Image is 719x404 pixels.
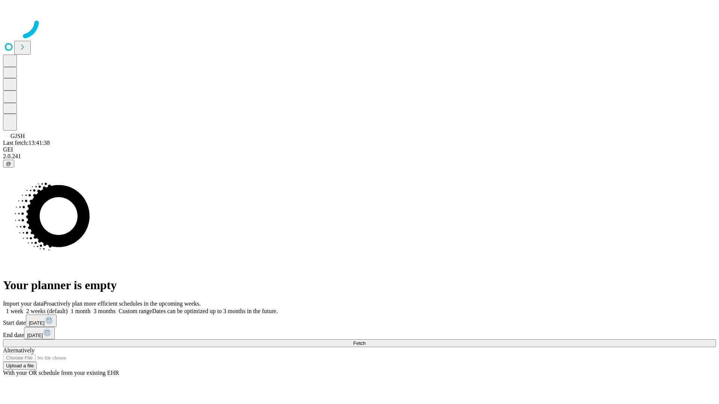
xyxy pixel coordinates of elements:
[26,315,57,327] button: [DATE]
[152,308,277,314] span: Dates can be optimized up to 3 months in the future.
[3,300,43,307] span: Import your data
[3,327,716,339] div: End date
[10,133,25,139] span: GJSH
[3,315,716,327] div: Start date
[3,146,716,153] div: GEI
[43,300,201,307] span: Proactively plan more efficient schedules in the upcoming weeks.
[3,153,716,160] div: 2.0.241
[119,308,152,314] span: Custom range
[3,278,716,292] h1: Your planner is empty
[94,308,116,314] span: 3 months
[353,340,365,346] span: Fetch
[24,327,55,339] button: [DATE]
[6,161,11,166] span: @
[3,347,34,353] span: Alternatively
[29,320,45,326] span: [DATE]
[27,333,43,338] span: [DATE]
[3,370,119,376] span: With your OR schedule from your existing EHR
[71,308,91,314] span: 1 month
[6,308,23,314] span: 1 week
[3,160,14,168] button: @
[26,308,68,314] span: 2 weeks (default)
[3,362,37,370] button: Upload a file
[3,339,716,347] button: Fetch
[3,140,50,146] span: Last fetch: 13:41:38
